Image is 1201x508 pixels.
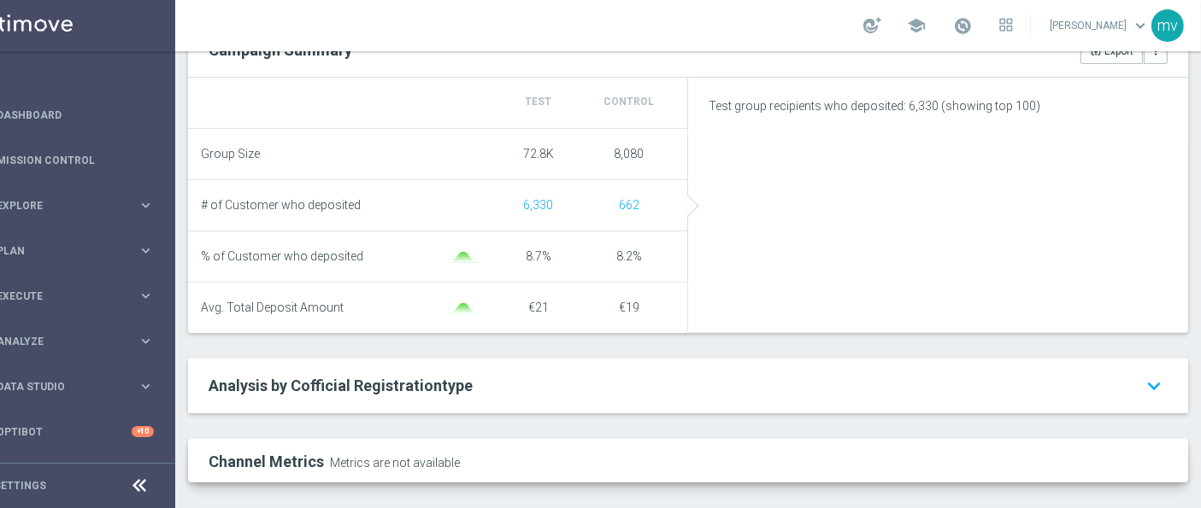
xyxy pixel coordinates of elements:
[1151,9,1184,42] div: mv
[526,96,552,108] span: Test
[209,41,352,59] h2: Campaign Summary
[709,98,1168,114] p: Test group recipients who deposited: 6,330 (showing top 100)
[528,301,549,314] span: €21
[209,377,473,394] span: Analysis by Cofficial Registrationtype
[1048,13,1151,38] a: [PERSON_NAME]keyboard_arrow_down
[907,16,926,35] span: school
[327,453,460,470] span: Metrics are not available
[201,249,363,264] span: % of Customer who deposited
[446,303,480,314] img: gaussianGreen.svg
[524,198,554,212] span: Show unique customers
[1140,371,1168,401] i: keyboard_arrow_down
[209,453,324,470] h2: Channel Metrics
[201,301,344,315] span: Avg. Total Deposit Amount
[138,378,154,394] i: keyboard_arrow_right
[138,333,154,349] i: keyboard_arrow_right
[209,449,1178,472] div: Channel Metrics Metrics are not available
[604,96,655,108] span: Control
[616,249,642,263] span: 8.2%
[615,147,645,161] span: 8,080
[138,288,154,304] i: keyboard_arrow_right
[1080,39,1143,63] button: open_in_browser Export
[523,147,554,161] span: 72.8K
[1090,45,1102,57] i: open_in_browser
[619,198,639,212] span: Show unique customers
[201,147,260,161] span: Group Size
[526,249,551,263] span: 8.7%
[201,198,361,213] span: # of Customer who deposited
[138,197,154,213] i: keyboard_arrow_right
[1144,39,1168,63] button: more_vert
[1131,16,1150,35] span: keyboard_arrow_down
[209,376,1168,396] a: Analysis by Cofficial Registrationtype keyboard_arrow_down
[138,242,154,259] i: keyboard_arrow_right
[132,426,154,437] div: +10
[1150,45,1162,57] i: more_vert
[446,252,480,263] img: gaussianGreen.svg
[619,301,639,314] span: €19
